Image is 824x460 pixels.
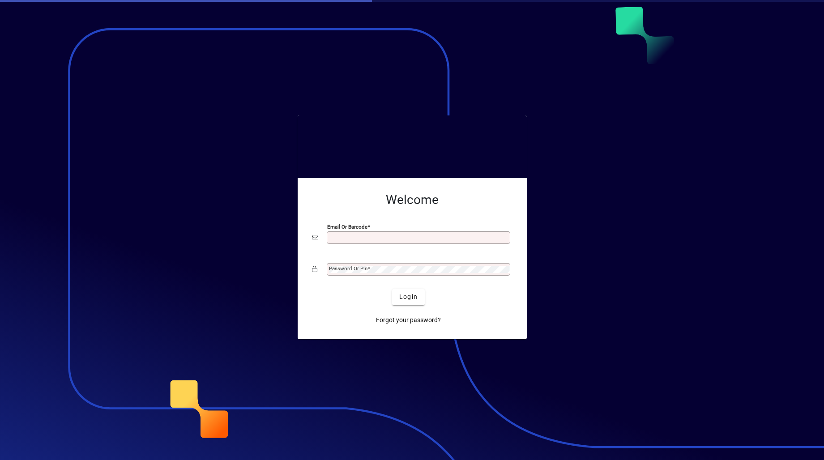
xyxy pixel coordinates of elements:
[329,265,367,272] mat-label: Password or Pin
[399,292,418,302] span: Login
[327,223,367,230] mat-label: Email or Barcode
[392,289,425,305] button: Login
[372,312,444,328] a: Forgot your password?
[312,192,512,208] h2: Welcome
[376,315,441,325] span: Forgot your password?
